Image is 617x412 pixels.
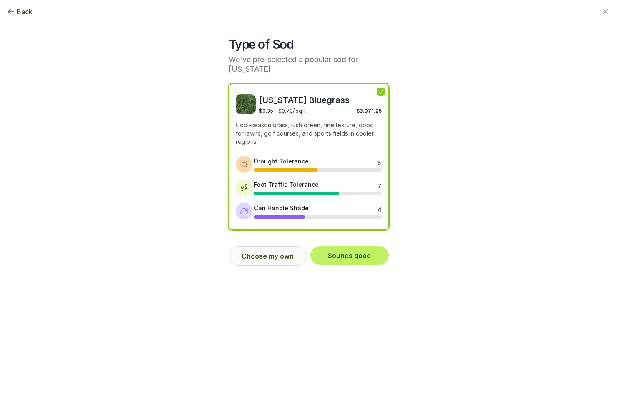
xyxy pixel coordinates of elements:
[240,160,248,168] img: Drought tolerance icon
[229,55,389,74] p: We've pre-selected a popular sod for [US_STATE].
[254,157,309,166] div: Drought Tolerance
[356,108,382,114] span: $3,071.25
[378,205,381,212] div: 4
[7,7,33,17] button: Back
[378,182,381,188] div: 7
[240,183,248,192] img: Foot traffic tolerance icon
[229,37,389,52] h2: Type of Sod
[254,180,319,189] div: Foot Traffic Tolerance
[17,7,33,17] span: Back
[254,203,309,212] div: Can Handle Shade
[236,121,382,146] p: Cool-season grass, lush green, fine texture, good for lawns, golf courses, and sports fields in c...
[240,207,248,215] img: Shade tolerance icon
[259,108,306,114] span: $0.35 - $0.70 / sqft
[229,246,307,266] button: Choose my own
[310,246,389,265] button: Sounds good
[259,94,382,106] span: [US_STATE] Bluegrass
[236,94,256,114] img: Kentucky Bluegrass sod image
[378,158,381,165] div: 5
